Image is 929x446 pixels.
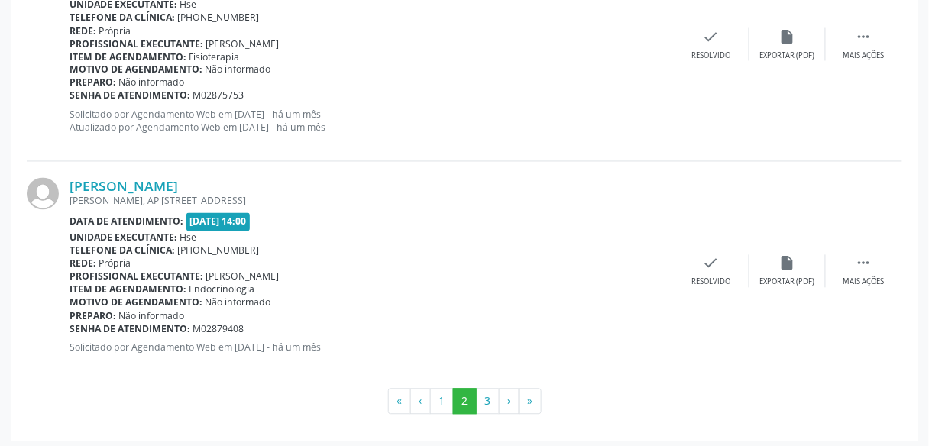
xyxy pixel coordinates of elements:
[70,89,190,102] b: Senha de atendimento:
[70,341,673,354] p: Solicitado por Agendamento Web em [DATE] - há um mês
[189,283,255,296] span: Endocrinologia
[70,270,203,283] b: Profissional executante:
[519,389,542,415] button: Go to last page
[856,255,872,272] i: 
[70,50,186,63] b: Item de agendamento:
[691,50,730,61] div: Resolvido
[760,277,815,288] div: Exportar (PDF)
[70,283,186,296] b: Item de agendamento:
[70,231,177,244] b: Unidade executante:
[760,50,815,61] div: Exportar (PDF)
[499,389,520,415] button: Go to next page
[70,108,673,134] p: Solicitado por Agendamento Web em [DATE] - há um mês Atualizado por Agendamento Web em [DATE] - h...
[27,178,59,210] img: img
[206,37,280,50] span: [PERSON_NAME]
[70,296,202,309] b: Motivo de agendamento:
[843,50,885,61] div: Mais ações
[70,11,175,24] b: Telefone da clínica:
[70,24,96,37] b: Rede:
[189,50,240,63] span: Fisioterapia
[27,389,902,415] ul: Pagination
[703,255,720,272] i: check
[193,89,244,102] span: M02875753
[70,257,96,270] b: Rede:
[70,195,673,208] div: [PERSON_NAME], AP [STREET_ADDRESS]
[430,389,454,415] button: Go to page 1
[70,178,178,195] a: [PERSON_NAME]
[70,63,202,76] b: Motivo de agendamento:
[178,244,260,257] span: [PHONE_NUMBER]
[691,277,730,288] div: Resolvido
[843,277,885,288] div: Mais ações
[70,323,190,336] b: Senha de atendimento:
[180,231,197,244] span: Hse
[70,310,116,323] b: Preparo:
[119,310,185,323] span: Não informado
[70,37,203,50] b: Profissional executante:
[206,296,271,309] span: Não informado
[856,28,872,45] i: 
[410,389,431,415] button: Go to previous page
[99,24,131,37] span: Própria
[453,389,477,415] button: Go to page 2
[99,257,131,270] span: Própria
[70,215,183,228] b: Data de atendimento:
[178,11,260,24] span: [PHONE_NUMBER]
[476,389,500,415] button: Go to page 3
[779,28,796,45] i: insert_drive_file
[70,244,175,257] b: Telefone da clínica:
[193,323,244,336] span: M02879408
[119,76,185,89] span: Não informado
[779,255,796,272] i: insert_drive_file
[388,389,411,415] button: Go to first page
[186,213,251,231] span: [DATE] 14:00
[70,76,116,89] b: Preparo:
[703,28,720,45] i: check
[206,270,280,283] span: [PERSON_NAME]
[206,63,271,76] span: Não informado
